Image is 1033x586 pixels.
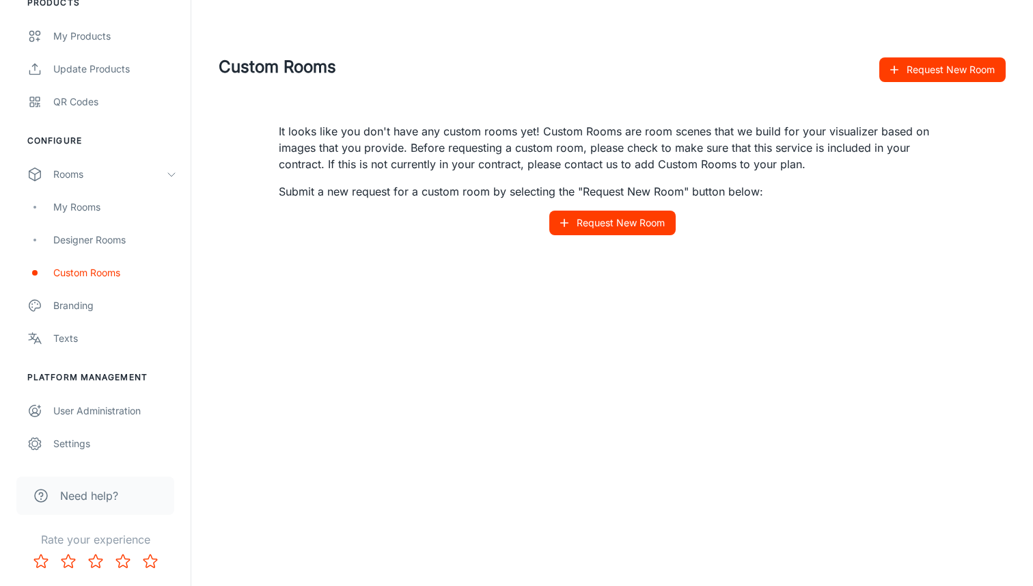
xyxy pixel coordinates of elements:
button: Request New Room [549,211,676,235]
div: Rooms [53,167,166,182]
div: Custom Rooms [53,265,177,280]
h4: Custom Rooms [219,55,879,79]
button: Request New Room [879,57,1006,82]
p: It looks like you don't have any custom rooms yet! Custom Rooms are room scenes that we build for... [279,123,946,172]
div: QR Codes [53,94,177,109]
div: My Rooms [53,200,177,215]
div: Branding [53,298,177,313]
div: My Products [53,29,177,44]
p: Submit a new request for a custom room by selecting the "Request New Room" button below: [279,183,946,200]
div: Designer Rooms [53,232,177,248]
div: Update Products [53,62,177,77]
